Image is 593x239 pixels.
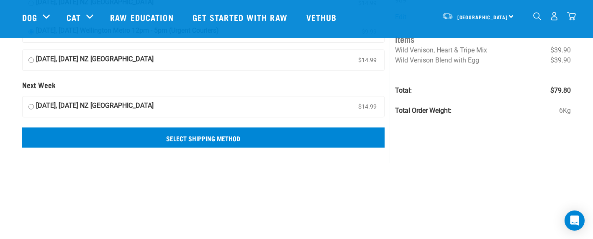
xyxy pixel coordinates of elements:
[550,12,559,21] img: user.png
[567,12,576,21] img: home-icon@2x.png
[565,210,585,231] div: Open Intercom Messenger
[357,54,378,67] span: $14.99
[22,81,385,89] h5: Next Week
[22,11,37,23] a: Dog
[395,32,571,45] h4: Items
[533,12,541,20] img: home-icon-1@2x.png
[395,86,412,94] strong: Total:
[67,11,81,23] a: Cat
[28,54,34,67] input: [DATE], [DATE] NZ [GEOGRAPHIC_DATA] $14.99
[28,101,34,113] input: [DATE], [DATE] NZ [GEOGRAPHIC_DATA] $14.99
[36,54,154,67] strong: [DATE], [DATE] NZ [GEOGRAPHIC_DATA]
[395,107,452,114] strong: Total Order Weight:
[184,0,298,34] a: Get started with Raw
[36,101,154,113] strong: [DATE], [DATE] NZ [GEOGRAPHIC_DATA]
[442,12,453,20] img: van-moving.png
[22,127,385,148] input: Select Shipping Method
[550,45,571,55] span: $39.90
[550,55,571,65] span: $39.90
[395,46,487,54] span: Wild Venison, Heart & Tripe Mix
[457,16,508,18] span: [GEOGRAPHIC_DATA]
[550,86,571,96] span: $79.80
[357,101,378,113] span: $14.99
[102,0,184,34] a: Raw Education
[395,56,479,64] span: Wild Venison Blend with Egg
[559,106,571,116] span: 6Kg
[298,0,347,34] a: Vethub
